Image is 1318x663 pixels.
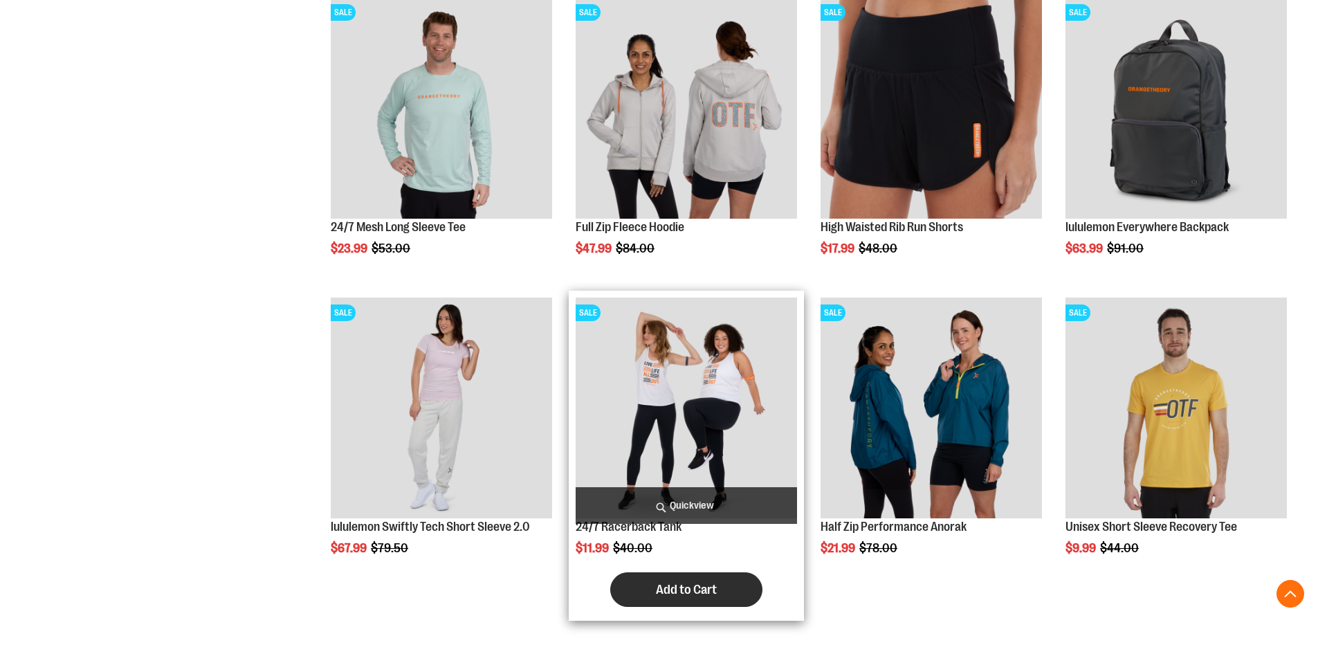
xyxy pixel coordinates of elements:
img: Product image for Unisex Short Sleeve Recovery Tee [1065,298,1287,519]
span: $78.00 [859,541,899,555]
span: Add to Cart [656,582,717,597]
a: lululemon Everywhere Backpack [1065,220,1229,234]
div: product [1059,291,1294,591]
span: $79.50 [371,541,410,555]
a: 24/7 Mesh Long Sleeve Tee [331,220,466,234]
span: $21.99 [821,541,857,555]
span: $44.00 [1100,541,1141,555]
span: SALE [576,305,601,321]
a: High Waisted Rib Run Shorts [821,220,963,234]
span: $63.99 [1065,242,1105,255]
span: SALE [331,4,356,21]
span: $23.99 [331,242,369,255]
span: SALE [1065,305,1090,321]
div: product [324,291,559,591]
a: Quickview [576,487,797,524]
span: SALE [821,4,845,21]
a: lululemon Swiftly Tech Short Sleeve 2.0 [331,520,530,534]
img: 24/7 Racerback Tank [576,298,797,519]
a: 24/7 Racerback TankSALE [576,298,797,521]
span: $91.00 [1107,242,1146,255]
div: product [569,291,804,621]
img: Half Zip Performance Anorak [821,298,1042,519]
span: SALE [1065,4,1090,21]
span: $40.00 [613,541,655,555]
span: SALE [331,305,356,321]
div: product [814,291,1049,591]
a: Product image for Unisex Short Sleeve Recovery TeeSALE [1065,298,1287,521]
a: Half Zip Performance AnorakSALE [821,298,1042,521]
span: $84.00 [616,242,657,255]
span: $48.00 [859,242,899,255]
a: Half Zip Performance Anorak [821,520,967,534]
span: $67.99 [331,541,369,555]
a: Unisex Short Sleeve Recovery Tee [1065,520,1237,534]
span: $11.99 [576,541,611,555]
a: 24/7 Racerback Tank [576,520,681,534]
a: lululemon Swiftly Tech Short Sleeve 2.0SALE [331,298,552,521]
span: $53.00 [372,242,412,255]
span: $9.99 [1065,541,1098,555]
button: Add to Cart [610,572,762,607]
span: $17.99 [821,242,857,255]
button: Back To Top [1276,580,1304,608]
span: $47.99 [576,242,614,255]
span: SALE [576,4,601,21]
a: Full Zip Fleece Hoodie [576,220,684,234]
img: lululemon Swiftly Tech Short Sleeve 2.0 [331,298,552,519]
span: SALE [821,305,845,321]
